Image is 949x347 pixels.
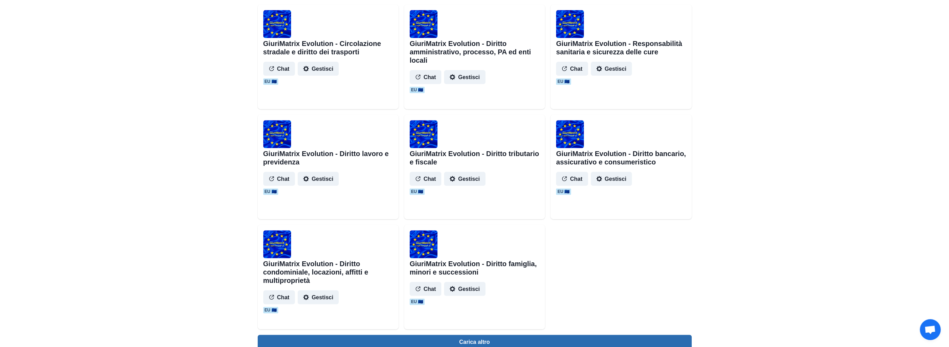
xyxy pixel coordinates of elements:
[298,172,339,186] button: Gestisci
[591,62,632,76] button: Gestisci
[920,319,941,340] a: Aprire la chat
[410,188,425,195] span: EU 🇪🇺
[263,120,291,148] img: user%2F1706%2F922292aa-ee27-4b70-86b4-9c4158a911e7
[556,188,571,195] span: EU 🇪🇺
[556,78,571,85] span: EU 🇪🇺
[263,149,393,166] h2: GiuriMatrix Evolution - Diritto lavoro e previdenza
[556,10,584,38] img: user%2F1706%2F4061d951-a125-48ee-9e4b-1ec09309bf01
[410,70,442,84] button: Chat
[556,62,588,76] button: Chat
[263,39,393,56] h2: GiuriMatrix Evolution - Circolazione stradale e diritto dei trasporti
[444,70,485,84] button: Gestisci
[410,282,442,296] button: Chat
[410,172,442,186] button: Chat
[591,172,632,186] button: Gestisci
[410,230,437,258] img: user%2F1706%2F743ffb10-1b89-4ca6-9336-2c93b9db6fba
[410,87,425,93] span: EU 🇪🇺
[410,260,539,276] h2: GiuriMatrix Evolution - Diritto famiglia, minori e successioni
[263,62,295,76] button: Chat
[263,188,278,195] span: EU 🇪🇺
[298,62,339,76] button: Gestisci
[410,10,437,38] img: user%2F1706%2Fb4207ae7-4cc8-4f61-9302-a8d4341852f6
[263,260,393,285] h2: GiuriMatrix Evolution - Diritto condominiale, locazioni, affitti e multiproprietà
[410,299,425,305] span: EU 🇪🇺
[263,10,291,38] img: user%2F1706%2F9c184801-654b-49c3-a920-4a9d6c846f7c
[298,290,339,304] button: Gestisci
[263,78,278,85] span: EU 🇪🇺
[444,282,485,296] button: Gestisci
[263,307,278,313] span: EU 🇪🇺
[556,39,686,56] h2: GiuriMatrix Evolution - Responsabilità sanitaria e sicurezza delle cure
[556,149,686,166] h2: GiuriMatrix Evolution - Diritto bancario, assicurativo e consumeristico
[410,39,539,64] h2: GiuriMatrix Evolution - Diritto amministrativo, processo, PA ed enti locali
[556,172,588,186] button: Chat
[556,120,584,148] img: user%2F1706%2F733030d0-45fe-4b5e-9c3c-5062934d7c13
[263,230,291,258] img: user%2F1706%2F174da808-a3df-4f62-bc81-3bfcd94179e8
[444,172,485,186] button: Gestisci
[410,120,437,148] img: user%2F1706%2F7a9b5178-3cf7-4c01-9af4-9342a7a59807
[410,149,539,166] h2: GiuriMatrix Evolution - Diritto tributario e fiscale
[263,290,295,304] button: Chat
[263,172,295,186] button: Chat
